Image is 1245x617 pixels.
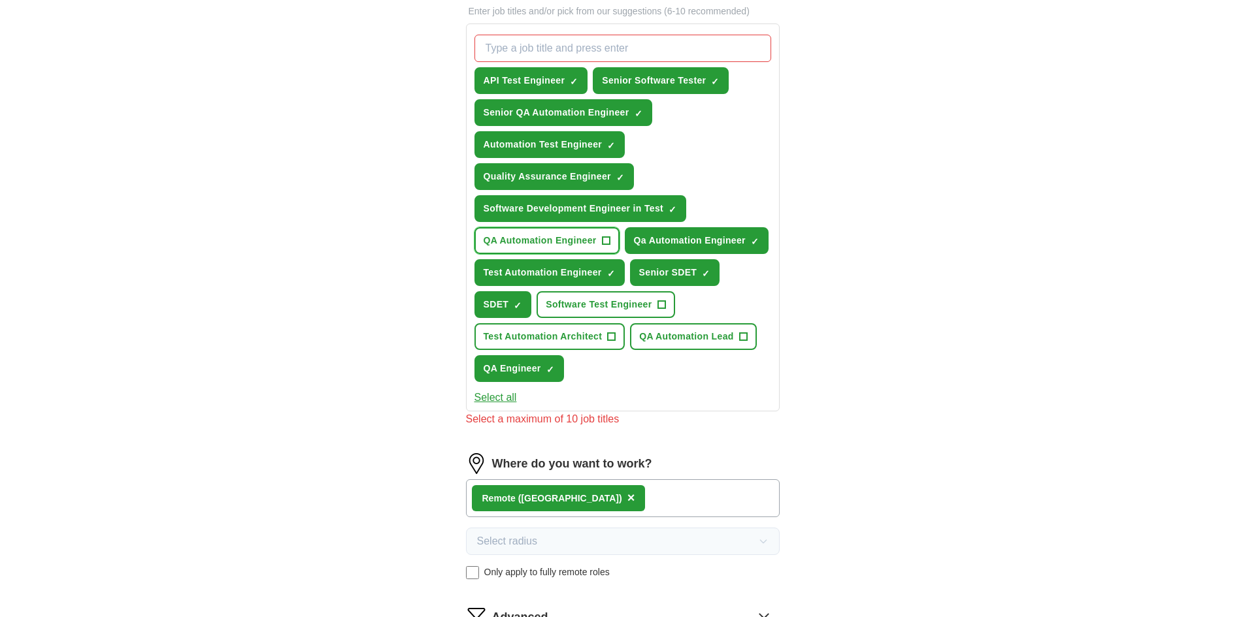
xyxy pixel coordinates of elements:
span: Senior SDET [639,266,697,279]
span: API Test Engineer [484,74,565,87]
button: Qa Automation Engineer✓ [625,227,769,254]
span: Only apply to fully remote roles [484,565,610,579]
span: ✓ [546,364,554,375]
span: ✓ [635,108,642,119]
span: Select radius [477,533,538,549]
span: ✓ [711,76,719,87]
span: ✓ [570,76,578,87]
div: Remote ([GEOGRAPHIC_DATA]) [482,492,622,505]
span: Software Test Engineer [546,298,652,311]
button: QA Automation Engineer [474,227,620,254]
button: Senior QA Automation Engineer✓ [474,99,652,126]
button: Test Automation Engineer✓ [474,259,625,286]
span: ✓ [514,300,522,311]
span: ✓ [616,172,624,183]
input: Only apply to fully remote roles [466,566,479,579]
button: Senior Software Tester✓ [593,67,729,94]
span: ✓ [607,140,615,151]
span: QA Automation Lead [639,330,733,343]
button: Software Development Engineer in Test✓ [474,195,687,222]
span: ✓ [669,204,676,215]
label: Where do you want to work? [492,455,652,473]
div: Select a maximum of 10 job titles [466,411,780,427]
span: SDET [484,298,509,311]
button: QA Automation Lead [630,323,756,350]
button: Software Test Engineer [537,291,674,318]
button: Select radius [466,528,780,555]
span: Automation Test Engineer [484,138,603,151]
span: ✓ [751,236,759,247]
span: Software Development Engineer in Test [484,202,664,215]
button: × [627,488,635,508]
span: QA Engineer [484,362,541,375]
button: SDET✓ [474,291,532,318]
p: Enter job titles and/or pick from our suggestions (6-10 recommended) [466,5,780,18]
span: QA Automation Engineer [484,234,597,247]
span: Senior Software Tester [602,74,706,87]
span: Test Automation Architect [484,330,603,343]
span: ✓ [702,268,710,279]
span: Quality Assurance Engineer [484,170,611,183]
input: Type a job title and press enter [474,35,771,62]
span: × [627,490,635,505]
button: Automation Test Engineer✓ [474,131,625,158]
button: Select all [474,390,517,405]
button: Test Automation Architect [474,323,625,350]
span: Qa Automation Engineer [634,234,746,247]
button: API Test Engineer✓ [474,67,588,94]
span: ✓ [607,268,615,279]
span: Senior QA Automation Engineer [484,106,629,119]
img: location.png [466,453,487,474]
span: Test Automation Engineer [484,266,602,279]
button: Quality Assurance Engineer✓ [474,163,634,190]
button: QA Engineer✓ [474,355,564,382]
button: Senior SDET✓ [630,259,720,286]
